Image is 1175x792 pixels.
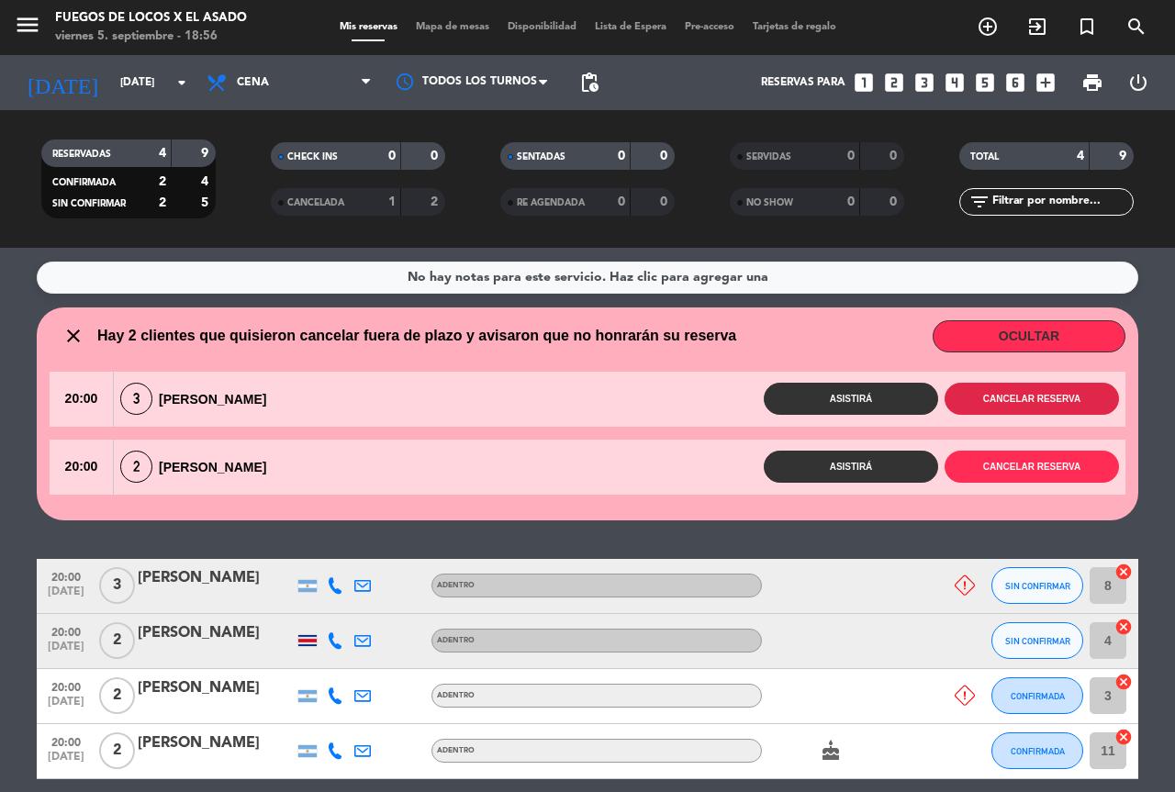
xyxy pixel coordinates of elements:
i: cancel [1114,673,1133,691]
div: [PERSON_NAME] [138,566,294,590]
span: ADENTRO [437,582,475,589]
span: 20:00 [50,372,113,427]
button: Cancelar reserva [945,383,1119,415]
i: cancel [1114,563,1133,581]
i: cancel [1114,728,1133,746]
strong: 9 [201,147,212,160]
strong: 9 [1119,150,1130,162]
i: looks_5 [973,71,997,95]
i: filter_list [968,191,990,213]
div: [PERSON_NAME] [114,383,283,415]
div: [PERSON_NAME] [138,676,294,700]
i: cancel [1114,618,1133,636]
div: [PERSON_NAME] [138,731,294,755]
i: looks_one [852,71,876,95]
span: 3 [120,383,152,415]
span: [DATE] [43,751,89,772]
span: 20:00 [43,620,89,641]
span: [DATE] [43,696,89,717]
i: add_box [1034,71,1057,95]
div: No hay notas para este servicio. Haz clic para agregar una [408,267,768,288]
span: SIN CONFIRMAR [1005,636,1070,646]
strong: 2 [159,175,166,188]
span: Tarjetas de regalo [744,22,845,32]
span: Disponibilidad [498,22,586,32]
span: print [1081,72,1103,94]
i: exit_to_app [1026,16,1048,38]
span: Hay 2 clientes que quisieron cancelar fuera de plazo y avisaron que no honrarán su reserva [97,324,736,348]
button: OCULTAR [933,320,1125,352]
strong: 5 [201,196,212,209]
span: CONFIRMADA [52,178,116,187]
button: Asistirá [764,383,938,415]
strong: 0 [431,150,442,162]
strong: 0 [660,195,671,208]
strong: 2 [431,195,442,208]
span: SERVIDAS [746,152,791,162]
span: 2 [99,622,135,659]
strong: 4 [201,175,212,188]
strong: 0 [890,195,901,208]
span: SIN CONFIRMAR [1005,581,1070,591]
span: Mapa de mesas [407,22,498,32]
button: SIN CONFIRMAR [991,567,1083,604]
span: 2 [120,451,152,483]
button: Asistirá [764,451,938,483]
span: CHECK INS [287,152,338,162]
div: LOG OUT [1115,55,1161,110]
span: Cena [237,76,269,89]
strong: 0 [660,150,671,162]
span: 20:00 [43,731,89,752]
strong: 1 [388,195,396,208]
strong: 0 [618,195,625,208]
input: Filtrar por nombre... [990,192,1133,212]
i: add_circle_outline [977,16,999,38]
i: menu [14,11,41,39]
span: NO SHOW [746,198,793,207]
div: viernes 5. septiembre - 18:56 [55,28,247,46]
strong: 0 [618,150,625,162]
span: ADENTRO [437,747,475,754]
span: ADENTRO [437,692,475,699]
strong: 0 [847,195,855,208]
div: Fuegos de Locos X El Asado [55,9,247,28]
button: menu [14,11,41,45]
span: RESERVADAS [52,150,111,159]
i: power_settings_new [1127,72,1149,94]
strong: 2 [159,196,166,209]
i: looks_6 [1003,71,1027,95]
i: [DATE] [14,62,111,103]
span: CONFIRMADA [1011,691,1065,701]
span: ADENTRO [437,637,475,644]
span: 3 [99,567,135,604]
span: 20:00 [43,675,89,697]
span: 2 [99,732,135,769]
button: CONFIRMADA [991,732,1083,769]
strong: 0 [847,150,855,162]
div: [PERSON_NAME] [138,621,294,645]
span: 20:00 [50,440,113,495]
strong: 4 [159,147,166,160]
span: [DATE] [43,641,89,662]
span: 2 [99,677,135,714]
span: RE AGENDADA [517,198,585,207]
strong: 0 [890,150,901,162]
span: CONFIRMADA [1011,746,1065,756]
span: Pre-acceso [676,22,744,32]
button: CONFIRMADA [991,677,1083,714]
span: Reservas para [761,76,845,89]
span: TOTAL [970,152,999,162]
i: looks_3 [912,71,936,95]
i: cake [820,740,842,762]
span: SENTADAS [517,152,565,162]
strong: 4 [1077,150,1084,162]
span: Lista de Espera [586,22,676,32]
span: [DATE] [43,586,89,607]
button: Cancelar reserva [945,451,1119,483]
span: pending_actions [578,72,600,94]
i: search [1125,16,1147,38]
span: 20:00 [43,565,89,586]
span: CANCELADA [287,198,344,207]
i: close [62,325,84,347]
strong: 0 [388,150,396,162]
